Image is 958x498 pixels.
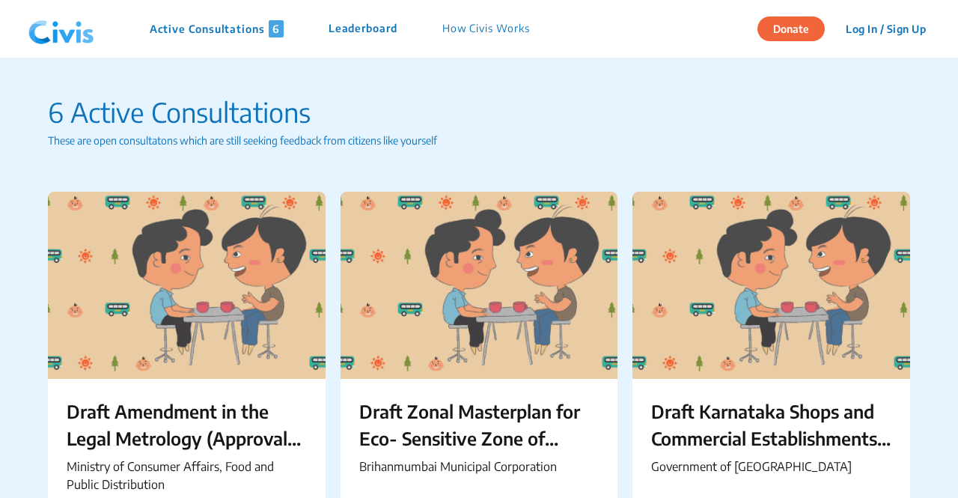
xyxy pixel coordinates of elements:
[359,398,599,452] p: Draft Zonal Masterplan for Eco- Sensitive Zone of [PERSON_NAME][GEOGRAPHIC_DATA]
[22,7,100,52] img: navlogo.png
[836,17,936,40] button: Log In / Sign Up
[651,458,891,476] p: Government of [GEOGRAPHIC_DATA]
[757,20,836,35] a: Donate
[150,20,284,37] p: Active Consultations
[48,133,910,148] p: These are open consultatons which are still seeking feedback from citizens like yourself
[757,16,825,41] button: Donate
[359,458,599,476] p: Brihanmumbai Municipal Corporation
[269,20,284,37] span: 6
[67,458,307,494] p: Ministry of Consumer Affairs, Food and Public Distribution
[48,92,910,133] p: 6 Active Consultations
[67,398,307,452] p: Draft Amendment in the Legal Metrology (Approval of Models) Rules, 2011
[442,20,530,37] p: How Civis Works
[329,20,397,37] p: Leaderboard
[651,398,891,452] p: Draft Karnataka Shops and Commercial Establishments (Amendment) Rules, 2025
